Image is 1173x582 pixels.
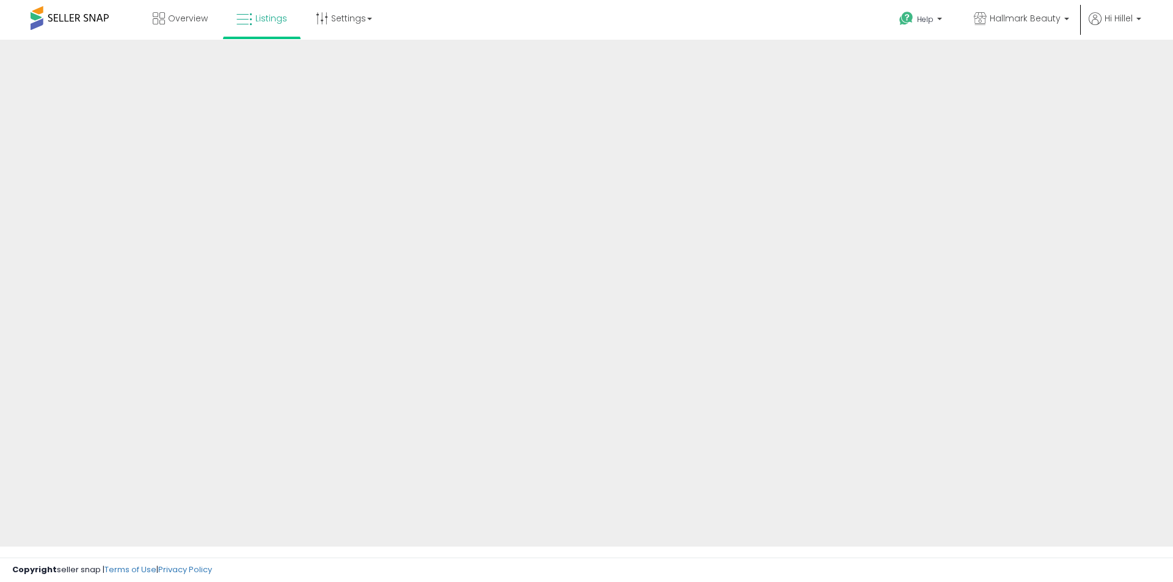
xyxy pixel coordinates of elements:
[917,14,934,24] span: Help
[899,11,914,26] i: Get Help
[168,12,208,24] span: Overview
[255,12,287,24] span: Listings
[890,2,954,40] a: Help
[1089,12,1141,40] a: Hi Hillel
[990,12,1061,24] span: Hallmark Beauty
[1105,12,1133,24] span: Hi Hillel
